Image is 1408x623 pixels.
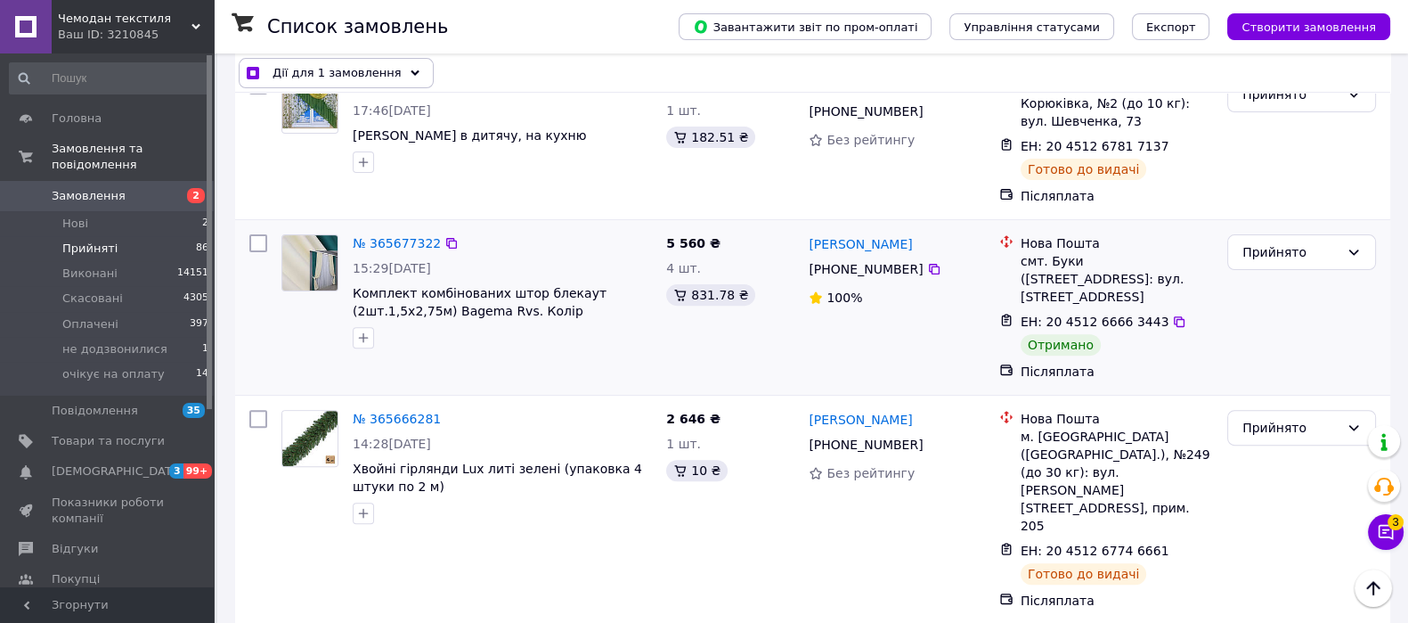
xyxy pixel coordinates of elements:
div: 831.78 ₴ [666,284,755,306]
div: [PHONE_NUMBER] [805,99,926,124]
span: 1 шт. [666,103,701,118]
span: Виконані [62,266,118,282]
span: Покупці [52,571,100,587]
div: смт. Буки ([STREET_ADDRESS]: вул. [STREET_ADDRESS] [1021,252,1213,306]
span: ЕН: 20 4512 6666 3443 [1021,315,1169,329]
span: 35 [183,403,205,418]
div: Післяплата [1021,592,1213,610]
span: Показники роботи компанії [52,495,165,527]
span: Без рейтингу [826,133,915,147]
img: Фото товару [282,82,338,128]
div: 10 ₴ [666,460,728,481]
span: [DEMOGRAPHIC_DATA] [52,463,183,480]
a: Хвойні гірлянди Lux литі зелені (упаковка 4 штуки по 2 м) [353,462,642,494]
span: 1 шт. [666,437,701,451]
button: Створити замовлення [1227,13,1390,40]
span: Замовлення [52,188,126,204]
span: 14:28[DATE] [353,437,431,451]
a: Фото товару [281,234,338,291]
span: Управління статусами [964,20,1100,34]
a: № 365666281 [353,412,441,426]
div: Нова Пошта [1021,410,1213,428]
span: 14 [196,366,208,382]
button: Наверх [1355,570,1392,607]
div: Готово до видачі [1021,563,1147,585]
div: Отримано [1021,334,1101,356]
div: Прийнято [1242,85,1339,104]
input: Пошук [9,62,210,94]
span: очікує на оплату [62,366,165,382]
div: Готово до видачі [1021,159,1147,180]
a: № 365677322 [353,236,441,250]
img: Фото товару [282,411,338,466]
span: Оплачені [62,316,118,332]
span: Товари та послуги [52,433,165,449]
div: Післяплата [1021,187,1213,205]
span: 86 [196,241,208,257]
span: Завантажити звіт по пром-оплаті [693,19,917,35]
button: Чат з покупцем3 [1368,514,1404,550]
span: не додзвонилися [62,341,167,357]
a: Фото товару [281,77,338,134]
span: Замовлення та повідомлення [52,141,214,173]
div: Післяплата [1021,363,1213,381]
span: Головна [52,111,102,127]
button: Експорт [1132,13,1210,40]
div: [PHONE_NUMBER] [805,432,926,457]
span: Відгуки [52,541,98,557]
span: 4305 [183,291,208,307]
button: Управління статусами [949,13,1114,40]
span: 100% [826,291,862,305]
a: Створити замовлення [1209,19,1390,33]
span: Дії для 1 замовлення [273,64,402,82]
button: Завантажити звіт по пром-оплаті [679,13,932,40]
span: Експорт [1146,20,1196,34]
span: 1 [202,341,208,357]
span: 99+ [183,463,213,479]
div: 182.51 ₴ [666,127,755,148]
span: 2 [202,216,208,232]
a: Комплект комбінованих штор блекаут (2шт.1,5х2,75м) Bagema Rvs. Колір смарагдовий з кремовим [353,286,606,336]
span: 15:29[DATE] [353,261,431,275]
span: Чемодан текстиля [58,11,191,27]
span: 2 646 ₴ [666,412,720,426]
span: 3 [169,463,183,479]
div: Прийнято [1242,242,1339,262]
span: Нові [62,216,88,232]
img: Фото товару [282,235,338,290]
span: ЕН: 20 4512 6781 7137 [1021,139,1169,153]
span: Прийняті [62,241,118,257]
a: [PERSON_NAME] в дитячу, на кухню [353,128,586,143]
a: [PERSON_NAME] [809,411,912,429]
span: 397 [190,316,208,332]
div: Нова Пошта [1021,234,1213,252]
span: 2 [187,188,205,203]
div: Корюківка, №2 (до 10 кг): вул. Шевченка, 73 [1021,94,1213,130]
span: Скасовані [62,291,123,307]
div: м. [GEOGRAPHIC_DATA] ([GEOGRAPHIC_DATA].), №249 (до 30 кг): вул. [PERSON_NAME][STREET_ADDRESS], п... [1021,428,1213,535]
h1: Список замовлень [267,16,448,37]
span: 14151 [177,266,208,282]
div: Прийнято [1242,418,1339,438]
div: [PHONE_NUMBER] [805,257,926,282]
div: Ваш ID: 3210845 [58,27,214,43]
span: 3 [1388,514,1404,530]
span: Без рейтингу [826,466,915,480]
a: [PERSON_NAME] [809,235,912,253]
span: Створити замовлення [1241,20,1376,34]
span: Повідомлення [52,403,138,419]
span: 17:46[DATE] [353,103,431,118]
span: 4 шт. [666,261,701,275]
span: ЕН: 20 4512 6774 6661 [1021,544,1169,558]
a: Фото товару [281,410,338,467]
span: 5 560 ₴ [666,236,720,250]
